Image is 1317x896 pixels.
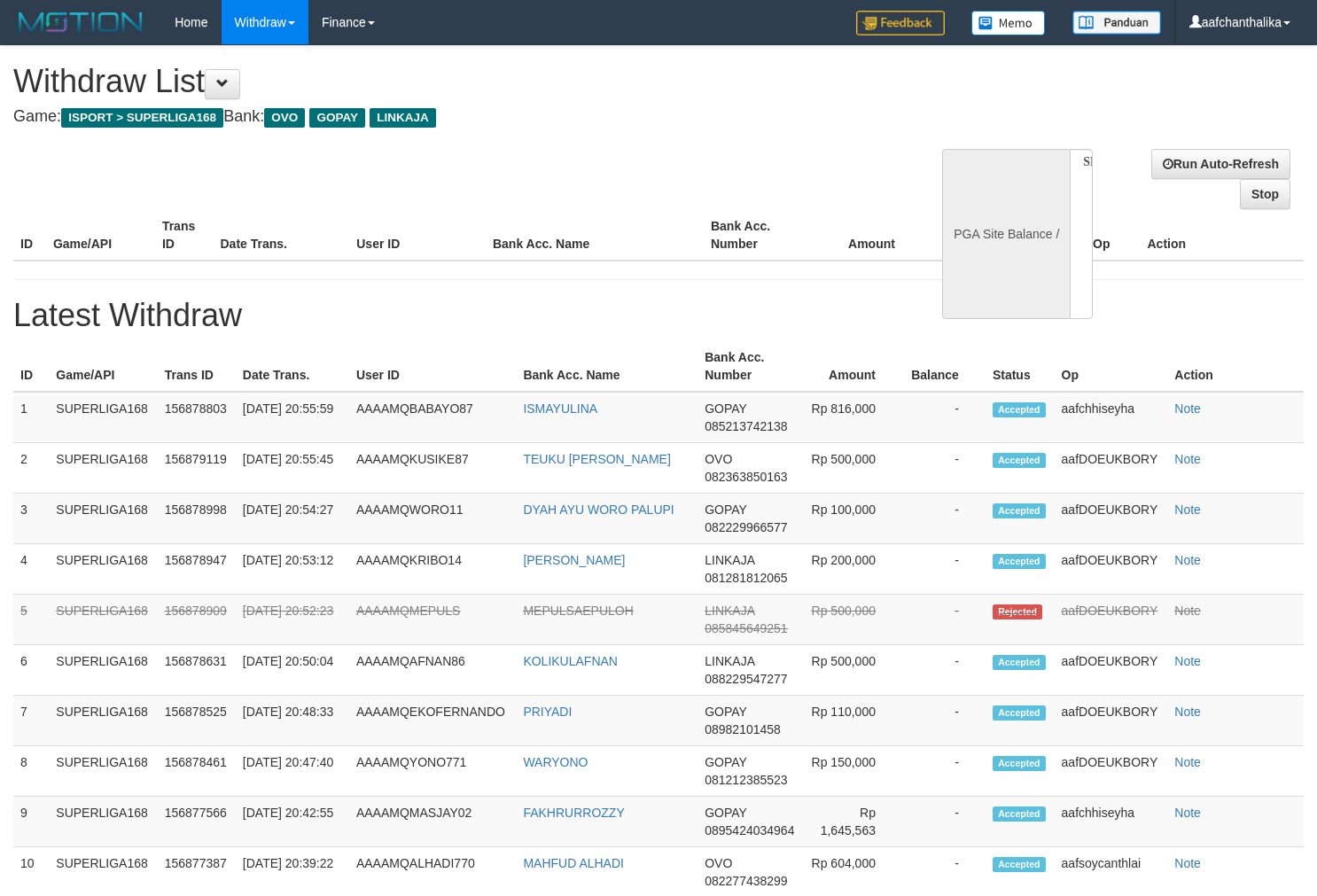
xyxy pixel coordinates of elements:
[705,722,781,736] span: 08982101458
[155,210,214,261] th: Trans ID
[1055,341,1168,392] th: Op
[1174,705,1201,719] a: Note
[49,443,157,494] td: SUPERLIGA168
[158,696,236,746] td: 156878525
[804,746,902,797] td: Rp 150,000
[942,149,1070,319] div: PGA Site Balance /
[705,604,754,618] span: LINKAJA
[158,443,236,494] td: 156879119
[993,554,1046,569] span: Accepted
[349,595,516,645] td: AAAAMQMEPULS
[971,11,1046,35] img: Button%20Memo.svg
[705,419,787,433] span: 085213742138
[13,797,49,847] td: 9
[1086,210,1140,261] th: Op
[46,210,155,261] th: Game/API
[236,696,349,746] td: [DATE] 20:48:33
[49,341,157,392] th: Game/API
[993,806,1046,822] span: Accepted
[705,621,787,635] span: 085845649251
[523,503,674,517] a: DYAH AYU WORO PALUPI
[158,797,236,847] td: 156877566
[158,341,236,392] th: Trans ID
[13,341,49,392] th: ID
[804,797,902,847] td: Rp 1,645,563
[158,746,236,797] td: 156878461
[13,392,49,443] td: 1
[49,696,157,746] td: SUPERLIGA168
[1174,755,1201,769] a: Note
[236,595,349,645] td: [DATE] 20:52:23
[902,595,986,645] td: -
[705,755,746,769] span: GOPAY
[13,64,861,99] h1: Withdraw List
[993,705,1046,721] span: Accepted
[993,503,1046,518] span: Accepted
[856,11,945,35] img: Feedback.jpg
[902,645,986,696] td: -
[902,341,986,392] th: Balance
[349,544,516,595] td: AAAAMQKRIBO14
[523,604,633,618] a: MEPULSAEPULOH
[49,797,157,847] td: SUPERLIGA168
[1174,503,1201,517] a: Note
[1055,494,1168,544] td: aafDOEUKBORY
[1072,11,1161,35] img: panduan.png
[804,392,902,443] td: Rp 816,000
[13,645,49,696] td: 6
[705,571,787,585] span: 081281812065
[523,654,618,668] a: KOLIKULAFNAN
[349,341,516,392] th: User ID
[236,544,349,595] td: [DATE] 20:53:12
[705,520,787,534] span: 082229966577
[13,696,49,746] td: 7
[13,544,49,595] td: 4
[349,746,516,797] td: AAAAMQYONO771
[61,108,223,128] span: ISPORT > SUPERLIGA168
[993,857,1046,872] span: Accepted
[1055,797,1168,847] td: aafchhiseyha
[986,341,1055,392] th: Status
[705,856,732,870] span: OVO
[705,773,787,787] span: 081212385523
[902,696,986,746] td: -
[523,856,624,870] a: MAHFUD ALHADI
[158,595,236,645] td: 156878909
[804,696,902,746] td: Rp 110,000
[705,705,746,719] span: GOPAY
[705,654,754,668] span: LINKAJA
[158,645,236,696] td: 156878631
[349,645,516,696] td: AAAAMQAFNAN86
[1174,654,1201,668] a: Note
[1174,401,1201,416] a: Note
[993,655,1046,670] span: Accepted
[1055,696,1168,746] td: aafDOEUKBORY
[993,756,1046,771] span: Accepted
[523,452,670,466] a: TEUKU [PERSON_NAME]
[13,443,49,494] td: 2
[993,453,1046,468] span: Accepted
[1055,443,1168,494] td: aafDOEUKBORY
[1151,149,1290,179] a: Run Auto-Refresh
[49,544,157,595] td: SUPERLIGA168
[236,443,349,494] td: [DATE] 20:55:45
[236,392,349,443] td: [DATE] 20:55:59
[486,210,704,261] th: Bank Acc. Name
[922,210,1022,261] th: Balance
[158,392,236,443] td: 156878803
[804,645,902,696] td: Rp 500,000
[1167,341,1304,392] th: Action
[705,874,787,888] span: 082277438299
[804,544,902,595] td: Rp 200,000
[13,108,861,126] h4: Game: Bank:
[49,645,157,696] td: SUPERLIGA168
[13,210,46,261] th: ID
[1174,604,1201,618] a: Note
[902,746,986,797] td: -
[49,595,157,645] td: SUPERLIGA168
[993,402,1046,417] span: Accepted
[13,9,148,35] img: MOTION_logo.png
[49,494,157,544] td: SUPERLIGA168
[993,604,1042,619] span: Rejected
[705,470,787,484] span: 082363850163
